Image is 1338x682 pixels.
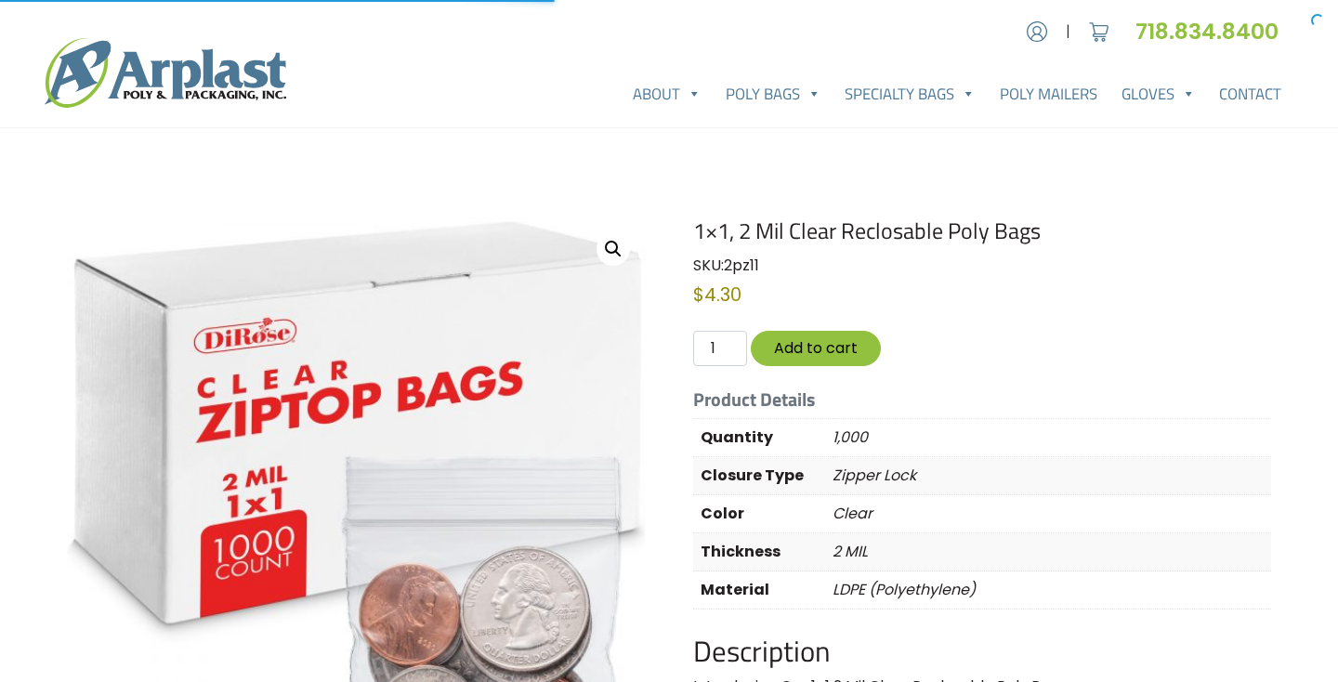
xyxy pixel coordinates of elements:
button: Add to cart [751,331,881,365]
a: Specialty Bags [833,75,989,112]
p: Zipper Lock [833,457,1271,494]
p: Clear [833,495,1271,532]
a: Contact [1207,75,1293,112]
span: $ [693,282,704,308]
img: logo [45,38,286,107]
th: Material [693,571,833,610]
p: 2 MIL [833,533,1271,571]
th: Quantity [693,419,833,457]
a: Gloves [1109,75,1208,112]
input: Qty [693,331,747,366]
span: 2pz11 [724,255,759,276]
span: SKU: [693,255,759,276]
a: View full-screen image gallery [597,232,630,266]
p: LDPE (Polyethylene) [833,571,1271,609]
h2: Description [693,634,1271,668]
h5: Product Details [693,388,1271,411]
th: Closure Type [693,457,833,495]
a: 718.834.8400 [1135,16,1293,46]
th: Thickness [693,533,833,571]
table: Product Details [693,418,1271,610]
a: About [621,75,714,112]
span: | [1066,20,1070,43]
a: Poly Mailers [988,75,1109,112]
bdi: 4.30 [693,282,741,308]
h1: 1×1, 2 Mil Clear Reclosable Poly Bags [693,217,1271,244]
a: Poly Bags [714,75,833,112]
th: Color [693,495,833,533]
p: 1,000 [833,419,1271,456]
